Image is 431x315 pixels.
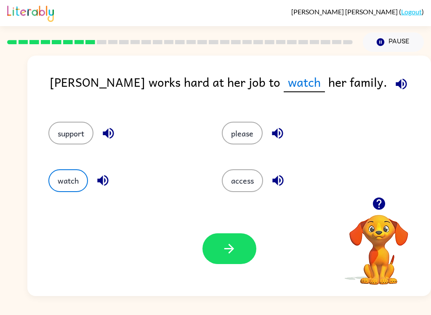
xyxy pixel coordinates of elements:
div: ( ) [291,8,424,16]
button: access [222,169,263,192]
img: Literably [7,3,54,22]
button: support [48,122,93,144]
span: [PERSON_NAME] [PERSON_NAME] [291,8,399,16]
button: please [222,122,263,144]
button: watch [48,169,88,192]
button: Pause [363,32,424,52]
span: watch [284,72,325,92]
a: Logout [401,8,422,16]
div: [PERSON_NAME] works hard at her job to her family. [50,72,431,105]
video: Your browser must support playing .mp4 files to use Literably. Please try using another browser. [337,202,421,286]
